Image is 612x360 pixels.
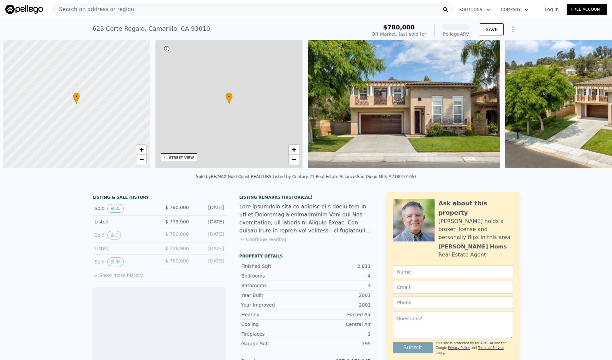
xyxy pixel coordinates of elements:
button: Submit [393,342,433,353]
div: Real Estate Agent [439,251,486,259]
div: 2,811 [306,263,371,269]
div: 3 [306,282,371,289]
a: Zoom out [289,155,299,165]
div: This site is protected by reCAPTCHA and the Google and apply. [436,341,513,355]
div: LISTING & SALE HISTORY [93,195,226,201]
span: • [73,94,80,100]
div: [DATE] [194,204,224,213]
div: Listed [95,218,154,225]
div: Finished Sqft [241,263,306,269]
div: Ask about this property [439,199,513,217]
div: [PERSON_NAME] Homs [439,243,507,251]
a: Free Account [567,4,607,15]
a: Zoom in [136,145,146,155]
div: Listing Remarks (Historical) [239,195,373,200]
div: Off Market, last sold for [372,31,426,37]
img: Sale: 164840939 Parcel: 41917460 [308,40,500,168]
div: [DATE] [194,218,224,225]
button: Show Options [506,23,520,36]
div: Garage Sqft [241,340,306,347]
button: Continue reading [239,236,286,243]
div: Pellego ARV [443,31,469,37]
span: Search an address or region [54,5,134,13]
div: Central Air [306,321,371,328]
div: Forced Air [306,311,371,318]
span: − [139,155,143,164]
span: $ 779,900 [165,219,189,224]
div: Listed [95,245,154,252]
div: Sold [95,204,154,213]
div: [PERSON_NAME] holds a broker license and personally flips in this area [439,217,513,241]
button: View historical data [107,204,124,213]
div: 2001 [306,292,371,299]
span: − [292,155,296,164]
span: $780,000 [383,24,415,31]
img: Pellego [5,5,43,14]
span: $ 780,000 [165,231,189,237]
span: $ 780,000 [165,258,189,263]
div: Year Improved [241,302,306,308]
div: Sold [95,231,154,239]
div: [DATE] [194,231,224,239]
div: 4 [306,273,371,279]
span: + [292,145,296,154]
div: STREET VIEW [169,155,194,160]
button: Show more history [93,269,143,279]
span: $ 779,900 [165,246,189,251]
span: + [139,145,143,154]
input: Phone [393,296,513,309]
div: Bedrooms [241,273,306,279]
div: • [73,93,80,104]
input: Email [393,281,513,294]
div: [DATE] [194,257,224,266]
div: Listed by Century 21 Real Estate Alliance (San Diego MLS #218010165) [273,174,416,179]
button: SAVE [480,23,503,35]
button: View historical data [107,257,124,266]
div: Bathrooms [241,282,306,289]
div: Year Built [241,292,306,299]
div: 1 [306,331,371,337]
a: Terms of Service [478,346,504,350]
div: Property details [239,253,373,259]
div: 623 Corte Regalo , Camarillo , CA 93010 [93,24,210,33]
a: Log In [537,6,567,13]
button: View historical data [107,231,121,239]
div: Heating [241,311,306,318]
input: Name [393,265,513,278]
div: Lore ipsumdolo sita co adipisc el s doeiu tem-in-utl et Doloremag'a enimadminim Veni qui Nos exer... [239,203,373,235]
a: Zoom in [289,145,299,155]
div: Fireplaces [241,331,306,337]
span: $ 780,000 [165,205,189,210]
span: • [226,94,232,100]
div: 795 [306,340,371,347]
button: Solutions [454,4,496,16]
div: Sold by RE/MAX Gold Coast REALTORS . [196,174,273,179]
div: 2001 [306,302,371,308]
div: • [226,93,232,104]
div: Cooling [241,321,306,328]
a: Zoom out [136,155,146,165]
div: [DATE] [194,245,224,252]
a: Privacy Policy [448,346,470,350]
div: Sold [95,257,154,266]
button: Company [496,4,534,16]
